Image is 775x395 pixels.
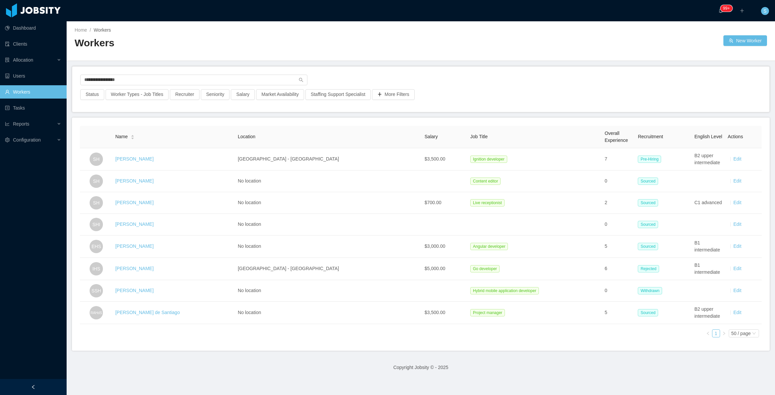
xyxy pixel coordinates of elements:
[733,310,741,315] a: Edit
[235,192,422,214] td: No location
[692,235,725,258] td: B1 intermediate
[5,138,10,142] i: icon: setting
[733,156,741,162] a: Edit
[5,21,61,35] a: icon: pie-chartDashboard
[763,7,766,15] span: S
[720,329,728,337] li: Next Page
[470,287,539,294] span: Hybrid mobile application developer
[115,156,154,162] a: [PERSON_NAME]
[93,153,99,166] span: SH
[731,330,751,337] div: 50 / page
[638,200,661,205] a: Sourced
[752,331,756,336] i: icon: down
[93,196,99,209] span: SH
[13,137,41,143] span: Configuration
[638,243,658,250] span: Sourced
[602,235,635,258] td: 5
[5,58,10,62] i: icon: solution
[425,156,445,162] span: $3,500.00
[638,156,664,162] a: Pre-Hiring
[602,280,635,302] td: 0
[470,243,508,250] span: Angular developer
[722,331,726,335] i: icon: right
[235,214,422,235] td: No location
[201,89,229,100] button: Seniority
[91,308,102,318] span: RAHdS
[733,200,741,205] a: Edit
[115,243,154,249] a: [PERSON_NAME]
[638,309,658,316] span: Sourced
[692,148,725,171] td: B2 upper intermediate
[733,288,741,293] a: Edit
[602,258,635,280] td: 6
[470,309,505,316] span: Project manager
[638,288,665,293] a: Withdrawn
[13,57,33,63] span: Allocation
[75,36,421,50] h2: Workers
[170,89,199,100] button: Recruiter
[704,329,712,337] li: Previous Page
[638,265,659,272] span: Rejected
[470,265,500,272] span: Go developer
[13,121,29,127] span: Reports
[602,148,635,171] td: 7
[92,218,100,231] span: SHI
[638,199,658,206] span: Sourced
[638,310,661,315] a: Sourced
[638,134,663,139] span: Recruitment
[425,200,442,205] span: $700.00
[706,331,710,335] i: icon: left
[470,178,501,185] span: Content editor
[638,178,658,185] span: Sourced
[692,258,725,280] td: B1 intermediate
[733,266,741,271] a: Edit
[92,262,100,275] span: IHS
[602,192,635,214] td: 2
[305,89,371,100] button: Staffing Support Specialist
[131,137,134,139] i: icon: caret-down
[106,89,169,100] button: Worker Types - Job Titles
[235,280,422,302] td: No location
[692,192,725,214] td: C1 advanced
[723,35,767,46] button: icon: usergroup-addNew Worker
[720,5,732,12] sup: 1210
[638,178,661,184] a: Sourced
[425,266,445,271] span: $5,000.00
[299,78,303,82] i: icon: search
[75,27,87,33] a: Home
[425,134,438,139] span: Salary
[235,148,422,171] td: [GEOGRAPHIC_DATA] - [GEOGRAPHIC_DATA]
[92,284,101,297] span: SSH
[638,221,661,227] a: Sourced
[712,329,720,337] li: 1
[94,27,111,33] span: Workers
[638,221,658,228] span: Sourced
[115,310,180,315] a: [PERSON_NAME] de Santiago
[67,356,775,379] footer: Copyright Jobsity © - 2025
[470,156,507,163] span: Ignition developer
[92,240,101,253] span: EHS
[256,89,304,100] button: Market Availability
[235,302,422,324] td: No location
[131,134,135,139] div: Sort
[235,171,422,192] td: No location
[231,89,255,100] button: Salary
[115,288,154,293] a: [PERSON_NAME]
[115,266,154,271] a: [PERSON_NAME]
[235,258,422,280] td: [GEOGRAPHIC_DATA] - [GEOGRAPHIC_DATA]
[5,69,61,83] a: icon: robotUsers
[90,27,91,33] span: /
[235,235,422,258] td: No location
[638,287,662,294] span: Withdrawn
[740,8,744,13] i: icon: plus
[5,85,61,99] a: icon: userWorkers
[425,310,445,315] span: $3,500.00
[5,37,61,51] a: icon: auditClients
[728,134,743,139] span: Actions
[115,133,128,140] span: Name
[638,156,661,163] span: Pre-Hiring
[718,8,723,13] i: icon: bell
[5,101,61,115] a: icon: profileTasks
[93,175,99,188] span: SH
[238,134,255,139] span: Location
